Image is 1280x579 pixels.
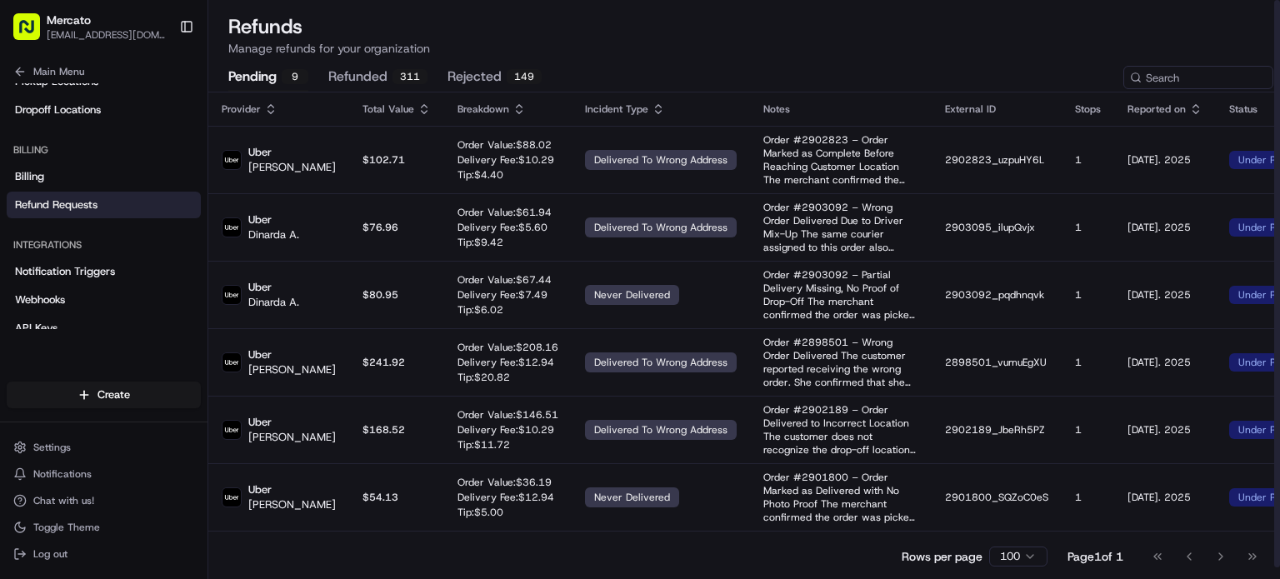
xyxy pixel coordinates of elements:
[248,280,299,295] p: Uber
[1127,491,1202,504] p: [DATE]. 2025
[248,295,299,310] p: Dinarda A.
[7,516,201,539] button: Toggle Theme
[457,303,552,317] p: Tip: $ 6.02
[1127,221,1202,234] p: [DATE]. 2025
[763,133,918,187] p: Order #2902823 – Order Marked as Complete Before Reaching Customer Location The merchant confirme...
[222,286,241,304] img: Uber
[147,346,182,359] span: [DATE]
[457,102,558,116] div: Breakdown
[457,356,558,369] p: Delivery Fee: $ 12.94
[15,102,101,117] span: Dropoff Locations
[248,212,299,227] p: Uber
[248,145,336,160] p: Uber
[763,102,918,116] div: Notes
[248,227,299,242] p: Dinarda A.
[457,153,554,167] p: Delivery Fee: $ 10.29
[763,471,918,524] p: Order #2901800 – Order Marked as Delivered with No Photo Proof The merchant confirmed the order w...
[1075,356,1101,369] p: 1
[17,417,30,430] div: 📗
[945,423,1048,437] p: 2902189_JbeRh5PZ
[585,217,737,237] div: delivered to wrong address
[248,497,336,512] p: [PERSON_NAME]
[362,423,431,437] p: $ 168.52
[945,102,1048,116] div: External ID
[328,63,427,92] button: refunded
[7,97,201,123] a: Dropoff Locations
[1075,288,1101,302] p: 1
[33,302,47,315] img: 1736555255976-a54dd68f-1ca7-489b-9aae-adbdc363a1c4
[7,60,201,83] button: Main Menu
[222,488,241,507] img: Uber
[457,221,552,234] p: Delivery Fee: $ 5.60
[248,415,336,430] p: Uber
[17,259,107,272] div: Past conversations
[457,273,552,287] p: Order Value: $ 67.44
[33,415,127,432] span: Knowledge Base
[17,285,43,312] img: Regen Pajulas
[17,330,43,357] img: Liam S.
[52,301,122,314] span: Regen Pajulas
[585,487,679,507] div: never delivered
[457,236,552,249] p: Tip: $ 9.42
[1127,102,1202,116] div: Reported on
[457,371,558,384] p: Tip: $ 20.82
[222,218,241,237] img: Uber
[15,292,65,307] span: Webhooks
[457,341,558,354] p: Order Value: $ 208.16
[945,491,1048,504] p: 2901800_SQZoC0eS
[33,441,71,454] span: Settings
[17,202,47,232] img: 1736555255976-a54dd68f-1ca7-489b-9aae-adbdc363a1c4
[222,353,241,372] img: Uber
[1127,153,1202,167] p: [DATE]. 2025
[35,202,65,232] img: 5e9a9d7314ff4150bce227a61376b483.jpg
[75,218,229,232] div: We're available if you need us!
[457,476,554,489] p: Order Value: $ 36.19
[945,153,1048,167] p: 2902823_uzpuHY6L
[248,362,336,377] p: [PERSON_NAME]
[282,69,308,84] div: 9
[15,321,57,336] span: API Keys
[1075,153,1101,167] p: 1
[7,315,201,342] a: API Keys
[248,430,336,445] p: [PERSON_NAME]
[362,153,431,167] p: $ 102.71
[15,264,115,279] span: Notification Triggers
[141,417,154,430] div: 💻
[1075,221,1101,234] p: 1
[97,387,130,402] span: Create
[392,69,427,84] div: 311
[166,456,202,468] span: Pylon
[585,352,737,372] div: delivered to wrong address
[457,288,552,302] p: Delivery Fee: $ 7.49
[33,494,94,507] span: Chat with us!
[362,288,431,302] p: $ 80.95
[7,258,201,285] a: Notification Triggers
[52,346,135,359] span: [PERSON_NAME]
[248,347,336,362] p: Uber
[585,150,737,170] div: delivered to wrong address
[228,13,1260,40] h1: Refunds
[222,151,241,169] img: Uber
[457,206,552,219] p: Order Value: $ 61.94
[222,421,241,439] img: Uber
[17,109,303,136] p: Welcome 👋
[33,521,100,534] span: Toggle Theme
[457,138,554,152] p: Order Value: $ 88.02
[248,482,336,497] p: Uber
[945,356,1048,369] p: 2898501_vumuEgXU
[1127,288,1202,302] p: [DATE]. 2025
[457,506,554,519] p: Tip: $ 5.00
[763,403,918,457] p: Order #2902189 – Order Delivered to Incorrect Location The customer does not recognize the drop-o...
[447,63,542,92] button: rejected
[1075,102,1101,116] div: Stops
[585,420,737,440] div: delivered to wrong address
[228,40,1260,57] p: Manage refunds for your organization
[47,12,91,28] span: Mercato
[457,491,554,504] p: Delivery Fee: $ 12.94
[1127,356,1202,369] p: [DATE]. 2025
[10,408,134,438] a: 📗Knowledge Base
[7,287,201,313] a: Webhooks
[7,542,201,566] button: Log out
[47,28,166,42] button: [EMAIL_ADDRESS][DOMAIN_NAME]
[134,301,168,314] span: [DATE]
